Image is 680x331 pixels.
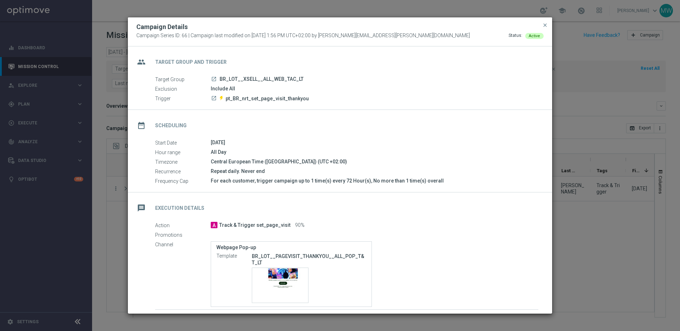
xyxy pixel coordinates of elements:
label: Recurrence [155,168,211,175]
label: Hour range [155,149,211,156]
label: Timezone [155,159,211,165]
h2: Target Group and Trigger [155,59,227,66]
span: BR_LOT__XSELL__ALL_WEB_TAC_LT [220,76,304,83]
div: Status: [509,33,522,39]
colored-tag: Active [525,33,544,38]
div: Central European Time ([GEOGRAPHIC_DATA]) (UTC +02:00) [211,158,538,165]
label: Exclusion [155,86,211,92]
span: 90% [295,222,305,229]
h2: Scheduling [155,122,187,129]
span: pt_BR_nrt_set_page_visit_thankyou [226,95,309,102]
p: BR_LOT__PAGEVISIT_THANKYOU__ALL_POP_T&T_LT [252,253,366,266]
div: Include All [211,85,538,92]
label: Frequency Cap [155,178,211,184]
label: Target Group [155,76,211,83]
label: Channel [155,241,211,248]
h2: Execution Details [155,205,204,212]
div: [DATE] [211,139,538,146]
i: date_range [135,119,148,132]
span: A [211,222,217,228]
h2: Campaign Details [136,23,188,31]
div: All Day [211,148,538,156]
div: Repeat daily. Never end [211,168,538,175]
span: Campaign Series ID: 66 | Campaign last modified on [DATE] 1:56 PM UTC+02:00 by [PERSON_NAME][EMAI... [136,33,470,39]
i: group [135,56,148,68]
i: launch [211,95,217,101]
label: Start Date [155,140,211,146]
label: Webpage Pop-up [216,245,366,251]
span: Active [529,34,540,38]
a: launch [211,76,217,83]
span: close [542,22,548,28]
a: launch [211,95,217,102]
span: Track & Trigger set_page_visit [219,222,290,229]
label: Template [216,253,252,259]
label: Action [155,222,211,229]
div: For each customer, trigger campaign up to 1 time(s) every 72 Hour(s), No more than 1 time(s) overall [211,177,538,184]
i: message [135,202,148,214]
label: Trigger [155,95,211,102]
label: Promotions [155,232,211,238]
